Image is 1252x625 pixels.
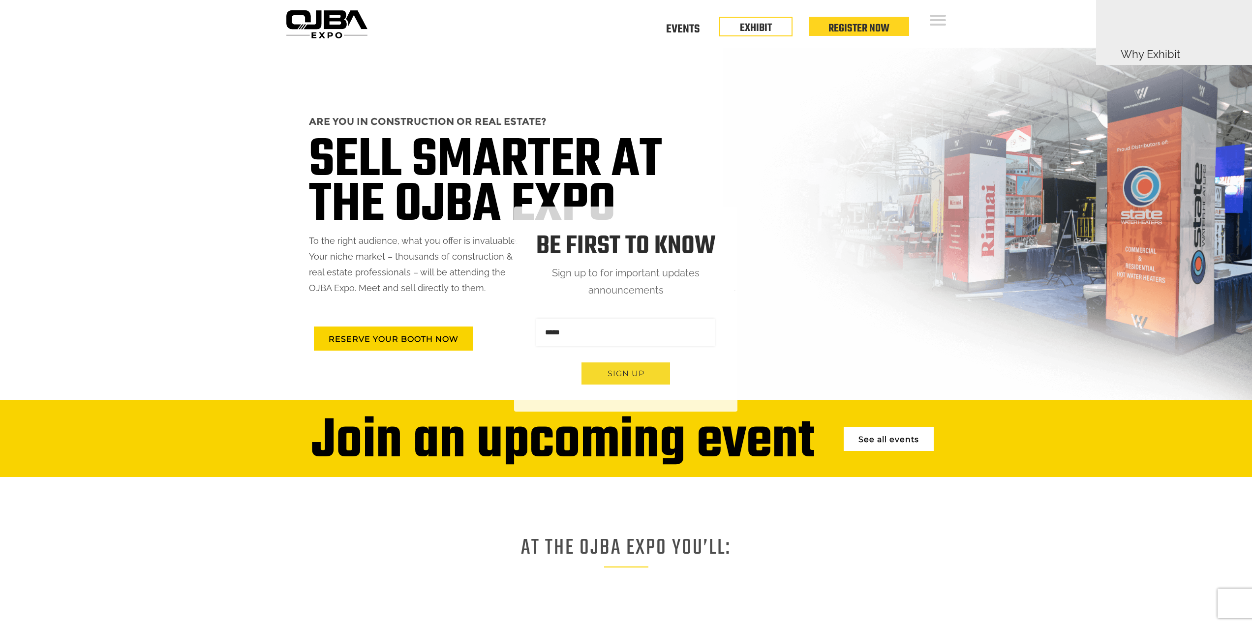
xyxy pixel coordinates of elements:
[514,265,737,299] p: Sign up to for important updates announcements
[314,327,473,351] a: RESERVE YOUR BOOTH NOW
[309,233,735,296] p: To the right audience, what you offer is invaluable. Your niche market – thousands of constructio...
[740,20,772,36] a: EXHIBIT
[514,231,737,262] h1: Be first to know
[828,20,889,37] a: Register Now
[309,139,735,228] h1: SELL SMARTER AT THE OJBA EXPO
[309,112,735,131] h2: ARE YOU IN CONSTRUCTION OR REAL ESTATE?
[581,362,670,385] button: Sign up
[844,427,934,451] a: See all events
[521,542,731,572] h1: AT THE OJBA EXPO YOU’LL:
[311,419,815,465] div: Join an upcoming event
